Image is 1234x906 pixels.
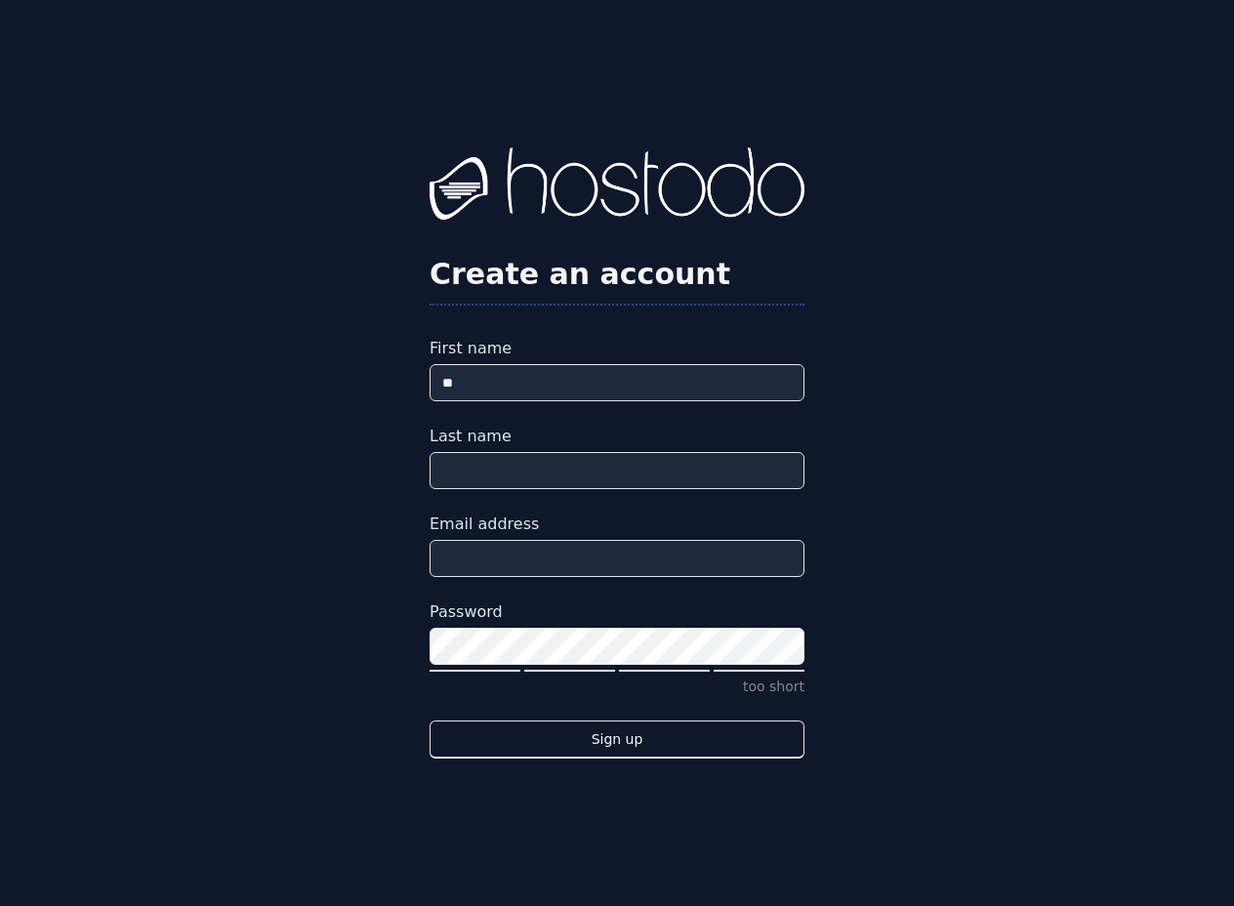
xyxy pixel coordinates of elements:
label: Password [430,600,804,624]
label: Email address [430,513,804,536]
button: Sign up [430,721,804,759]
label: First name [430,337,804,360]
img: Hostodo [430,147,804,226]
p: too short [430,677,804,697]
h2: Create an account [430,257,804,292]
label: Last name [430,425,804,448]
